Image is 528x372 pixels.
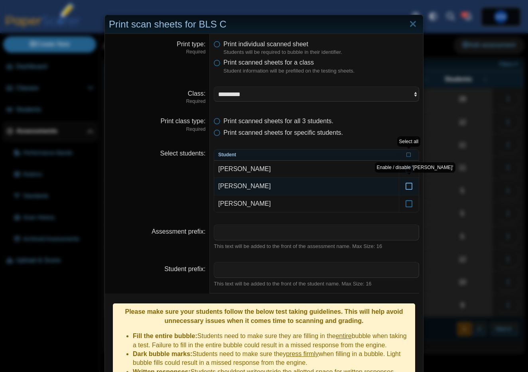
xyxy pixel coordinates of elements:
th: Student [214,150,399,161]
td: [PERSON_NAME] [214,195,399,212]
td: [PERSON_NAME] [214,161,399,178]
label: Print type [177,41,205,47]
div: This text will be added to the front of the assessment name. Max Size: 16 [214,243,419,250]
span: Print scanned sheets for all 3 students. [223,118,333,124]
u: entire [336,333,352,339]
b: Fill the entire bubble: [133,333,197,339]
dfn: Students will be required to bubble in their identifier. [223,49,419,56]
u: press firmly [286,350,319,357]
dfn: Required [109,98,205,105]
div: Select all [397,136,421,147]
td: [PERSON_NAME] [214,178,399,195]
dfn: Student information will be prefilled on the testing sheets. [223,67,419,75]
dfn: Required [109,126,205,133]
div: Enable / disable '[PERSON_NAME]' [375,162,455,173]
label: Class [188,90,205,97]
span: Print scanned sheets for a class [223,59,314,66]
div: This text will be added to the front of the student name. Max Size: 16 [214,280,419,287]
b: Please make sure your students follow the below test taking guidelines. This will help avoid unne... [125,308,403,324]
label: Print class type [160,118,205,124]
a: Close [407,18,419,31]
span: Print scanned sheets for specific students. [223,129,343,136]
div: Print scan sheets for BLS C [105,15,423,34]
label: Student prefix [164,266,205,272]
b: Dark bubble marks: [133,350,192,357]
label: Select students [160,150,205,157]
li: Students need to make sure they are filling in the bubble when taking a test. Failure to fill in ... [133,332,411,350]
li: Students need to make sure they when filling in a bubble. Light bubble fills could result in a mi... [133,350,411,368]
dfn: Required [109,49,205,55]
span: Print individual scanned sheet [223,41,308,47]
label: Assessment prefix [152,228,205,235]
